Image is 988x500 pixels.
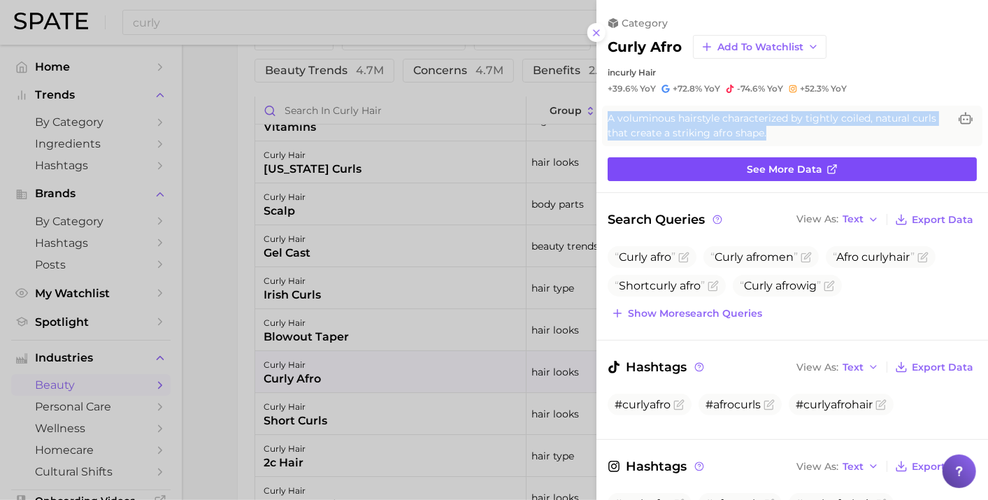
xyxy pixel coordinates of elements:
span: afro [680,279,701,292]
span: Text [843,463,864,471]
span: afro [775,279,796,292]
span: afro [746,250,767,264]
span: YoY [704,83,720,94]
button: Show moresearch queries [608,303,766,323]
span: Afro [836,250,859,264]
span: Add to Watchlist [717,41,803,53]
span: Export Data [912,214,973,226]
span: See more data [747,164,822,176]
button: Flag as miscategorized or irrelevant [678,252,689,263]
a: See more data [608,157,977,181]
span: afro [650,250,671,264]
button: Flag as miscategorized or irrelevant [764,399,775,410]
button: Flag as miscategorized or irrelevant [801,252,812,263]
span: #afrocurls [706,398,761,411]
span: Hashtags [608,357,706,377]
span: Hashtags [608,457,706,476]
span: Curly [715,250,743,264]
button: View AsText [793,358,882,376]
span: A voluminous hairstyle characterized by tightly coiled, natural curls that create a striking afro... [608,111,949,141]
span: YoY [831,83,847,94]
span: Curly [619,250,647,264]
span: -74.6% [737,83,765,94]
button: Export Data [892,357,977,377]
span: #curlyafro [615,398,671,411]
span: View As [796,215,838,223]
span: Search Queries [608,210,724,229]
span: YoY [640,83,656,94]
button: Flag as miscategorized or irrelevant [824,280,835,292]
span: +39.6% [608,83,638,94]
span: View As [796,364,838,371]
div: in [608,67,977,78]
span: curly [650,279,677,292]
button: Flag as miscategorized or irrelevant [708,280,719,292]
span: Text [843,364,864,371]
span: Export Data [912,461,973,473]
span: Curly [744,279,773,292]
span: curly hair [615,67,656,78]
span: Short [615,279,705,292]
span: Export Data [912,362,973,373]
span: View As [796,463,838,471]
span: hair [833,250,915,264]
span: men [710,250,798,264]
span: Show more search queries [628,308,762,320]
h2: curly afro [608,38,682,55]
button: View AsText [793,210,882,229]
button: Add to Watchlist [693,35,826,59]
span: wig [740,279,821,292]
button: Flag as miscategorized or irrelevant [875,399,887,410]
span: +52.3% [800,83,829,94]
span: category [622,17,668,29]
button: View AsText [793,457,882,476]
button: Export Data [892,210,977,229]
span: +72.8% [673,83,702,94]
button: Flag as miscategorized or irrelevant [917,252,929,263]
span: Text [843,215,864,223]
span: #curlyafrohair [796,398,873,411]
span: curly [861,250,889,264]
button: Flag as miscategorized or irrelevant [673,399,685,410]
button: Export Data [892,457,977,476]
span: YoY [767,83,783,94]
